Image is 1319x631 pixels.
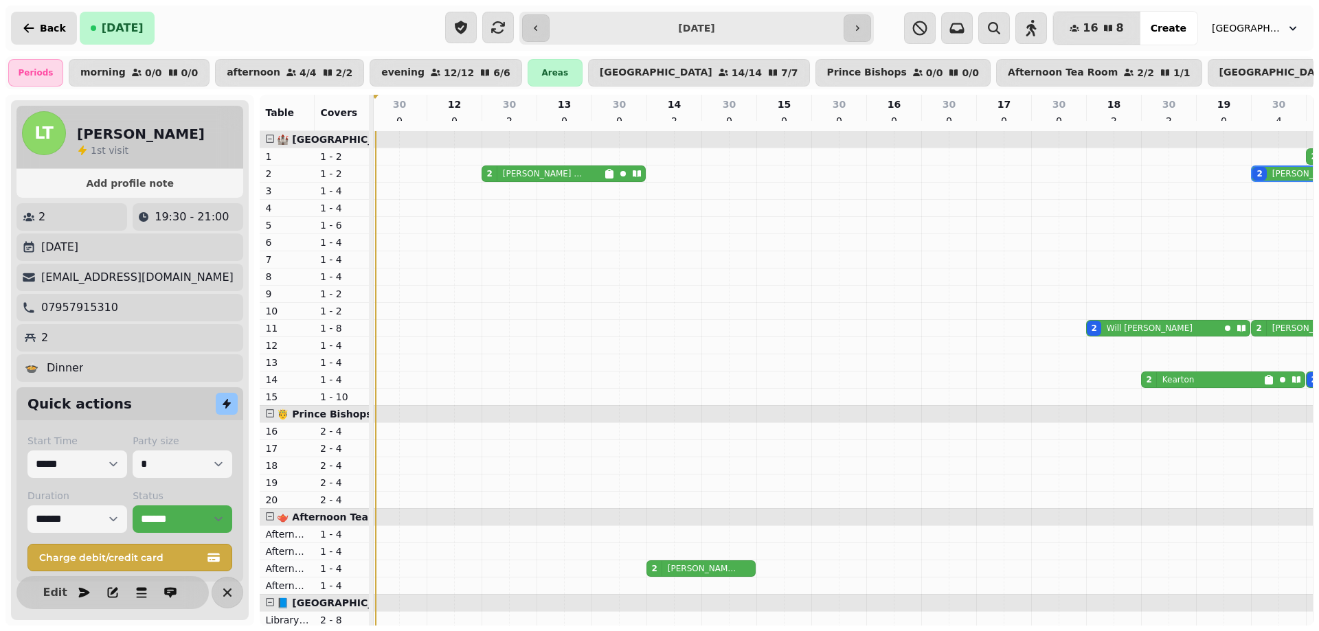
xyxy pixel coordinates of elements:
[265,150,309,163] p: 1
[1162,97,1175,111] p: 30
[265,562,309,575] p: Afternoon Tea Room 3
[888,114,899,128] p: 0
[503,168,583,179] p: [PERSON_NAME] Price
[1311,151,1316,162] div: 2
[723,114,734,128] p: 0
[381,67,425,78] p: evening
[943,97,956,111] p: 30
[41,330,48,346] p: 2
[320,321,364,335] p: 1 - 8
[265,218,309,232] p: 5
[1218,114,1229,128] p: 0
[300,68,317,78] p: 4 / 4
[320,493,364,507] p: 2 - 4
[1083,23,1098,34] span: 16
[996,59,1202,87] button: Afternoon Tea Room2/21/1
[962,68,979,78] p: 0 / 0
[27,434,127,448] label: Start Time
[613,97,626,111] p: 30
[559,114,570,128] p: 0
[394,114,405,128] p: 0
[69,59,210,87] button: morning0/00/0
[27,544,232,571] button: Charge debit/credit card
[265,459,309,472] p: 18
[320,476,364,490] p: 2 - 4
[22,174,238,192] button: Add profile note
[888,97,901,111] p: 16
[320,356,364,369] p: 1 - 4
[1108,114,1119,128] p: 2
[778,97,791,111] p: 15
[27,394,132,413] h2: Quick actions
[320,441,364,455] p: 2 - 4
[133,489,232,503] label: Status
[1146,374,1151,385] div: 2
[265,579,309,593] p: Afternoon Tea Room 4
[503,97,516,111] p: 30
[1008,67,1118,78] p: Afternoon Tea Room
[320,218,364,232] p: 1 - 6
[320,562,364,575] p: 1 - 4
[97,145,109,156] span: st
[1162,374,1195,385] p: Kearton
[651,563,657,574] div: 2
[265,527,309,541] p: Afternoon Tea Room 1
[320,150,364,163] p: 1 - 2
[41,579,69,606] button: Edit
[1137,68,1154,78] p: 2 / 2
[265,201,309,215] p: 4
[265,441,309,455] p: 17
[493,68,510,78] p: 6 / 6
[80,12,155,45] button: [DATE]
[1204,16,1308,41] button: [GEOGRAPHIC_DATA], [GEOGRAPHIC_DATA]
[145,68,162,78] p: 0 / 0
[1053,114,1064,128] p: 0
[33,179,227,188] span: Add profile note
[265,253,309,266] p: 7
[1107,323,1193,334] p: Will [PERSON_NAME]
[504,114,515,128] p: 2
[1311,374,1316,385] div: 2
[723,97,736,111] p: 30
[926,68,943,78] p: 0 / 0
[320,459,364,472] p: 2 - 4
[277,134,405,145] span: 🏰 [GEOGRAPHIC_DATA]
[815,59,991,87] button: Prince Bishops0/00/0
[265,270,309,284] p: 8
[265,544,309,558] p: Afternoon Tea Room 2
[997,97,1011,111] p: 17
[336,68,353,78] p: 2 / 2
[1256,323,1261,334] div: 2
[600,67,712,78] p: [GEOGRAPHIC_DATA]
[827,67,907,78] p: Prince Bishops
[265,339,309,352] p: 12
[320,236,364,249] p: 1 - 4
[47,587,63,598] span: Edit
[1052,97,1066,111] p: 30
[1273,114,1284,128] p: 4
[1212,21,1281,35] span: [GEOGRAPHIC_DATA], [GEOGRAPHIC_DATA]
[265,493,309,507] p: 20
[91,145,97,156] span: 1
[39,553,204,562] span: Charge debit/credit card
[1151,23,1186,33] span: Create
[668,97,681,111] p: 14
[320,304,364,318] p: 1 - 2
[320,287,364,301] p: 1 - 2
[265,236,309,249] p: 6
[781,68,798,78] p: 7 / 7
[320,167,364,181] p: 1 - 2
[8,59,63,87] div: Periods
[320,201,364,215] p: 1 - 4
[668,563,737,574] p: [PERSON_NAME] Hall
[833,97,846,111] p: 30
[265,184,309,198] p: 3
[265,424,309,438] p: 16
[320,107,357,118] span: Covers
[155,209,229,225] p: 19:30 - 21:00
[320,390,364,404] p: 1 - 10
[370,59,522,87] button: evening12/126/6
[613,114,624,128] p: 0
[277,597,405,608] span: 📘 [GEOGRAPHIC_DATA]
[265,321,309,335] p: 11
